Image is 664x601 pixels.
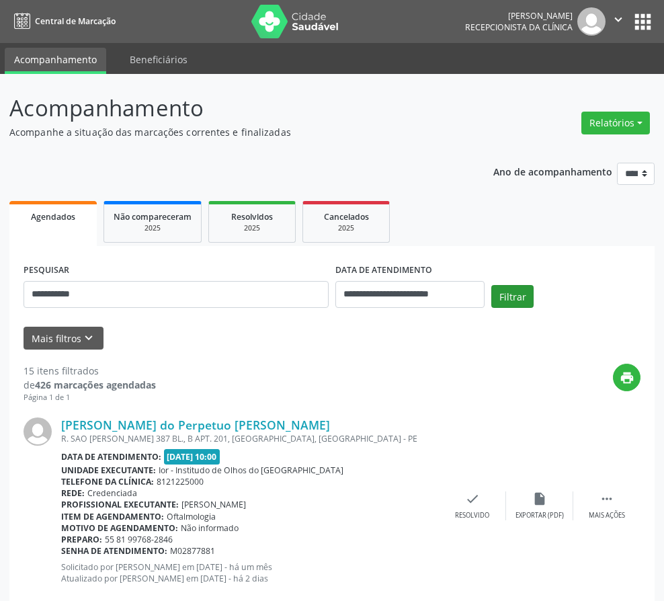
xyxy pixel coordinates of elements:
[613,364,640,391] button: print
[218,223,286,233] div: 2025
[24,327,103,350] button: Mais filtroskeyboard_arrow_down
[61,476,154,487] b: Telefone da clínica:
[61,545,167,557] b: Senha de atendimento:
[181,522,239,534] span: Não informado
[589,511,625,520] div: Mais ações
[9,10,116,32] a: Central de Marcação
[24,364,156,378] div: 15 itens filtrados
[61,433,439,444] div: R. SAO [PERSON_NAME] 387 BL., B APT. 201, [GEOGRAPHIC_DATA], [GEOGRAPHIC_DATA] - PE
[532,491,547,506] i: insert_drive_file
[24,260,69,281] label: PESQUISAR
[465,491,480,506] i: check
[465,22,573,33] span: Recepcionista da clínica
[24,392,156,403] div: Página 1 de 1
[157,476,204,487] span: 8121225000
[114,211,192,223] span: Não compareceram
[61,487,85,499] b: Rede:
[61,499,179,510] b: Profissional executante:
[324,211,369,223] span: Cancelados
[114,223,192,233] div: 2025
[81,331,96,346] i: keyboard_arrow_down
[465,10,573,22] div: [PERSON_NAME]
[9,91,461,125] p: Acompanhamento
[620,370,634,385] i: print
[61,511,164,522] b: Item de agendamento:
[515,511,564,520] div: Exportar (PDF)
[455,511,489,520] div: Resolvido
[5,48,106,74] a: Acompanhamento
[581,112,650,134] button: Relatórios
[61,451,161,463] b: Data de atendimento:
[61,534,102,545] b: Preparo:
[606,7,631,36] button: 
[493,163,612,179] p: Ano de acompanhamento
[61,522,178,534] b: Motivo de agendamento:
[24,417,52,446] img: img
[61,561,439,584] p: Solicitado por [PERSON_NAME] em [DATE] - há um mês Atualizado por [PERSON_NAME] em [DATE] - há 2 ...
[35,15,116,27] span: Central de Marcação
[87,487,137,499] span: Credenciada
[61,417,330,432] a: [PERSON_NAME] do Perpetuo [PERSON_NAME]
[105,534,173,545] span: 55 81 99768-2846
[164,449,220,465] span: [DATE] 10:00
[9,125,461,139] p: Acompanhe a situação das marcações correntes e finalizadas
[313,223,380,233] div: 2025
[24,378,156,392] div: de
[120,48,197,71] a: Beneficiários
[631,10,655,34] button: apps
[611,12,626,27] i: 
[61,465,156,476] b: Unidade executante:
[577,7,606,36] img: img
[35,378,156,391] strong: 426 marcações agendadas
[335,260,432,281] label: DATA DE ATENDIMENTO
[491,285,534,308] button: Filtrar
[599,491,614,506] i: 
[31,211,75,223] span: Agendados
[159,465,343,476] span: Ior - Institudo de Olhos do [GEOGRAPHIC_DATA]
[231,211,273,223] span: Resolvidos
[170,545,215,557] span: M02877881
[167,511,216,522] span: Oftalmologia
[181,499,246,510] span: [PERSON_NAME]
